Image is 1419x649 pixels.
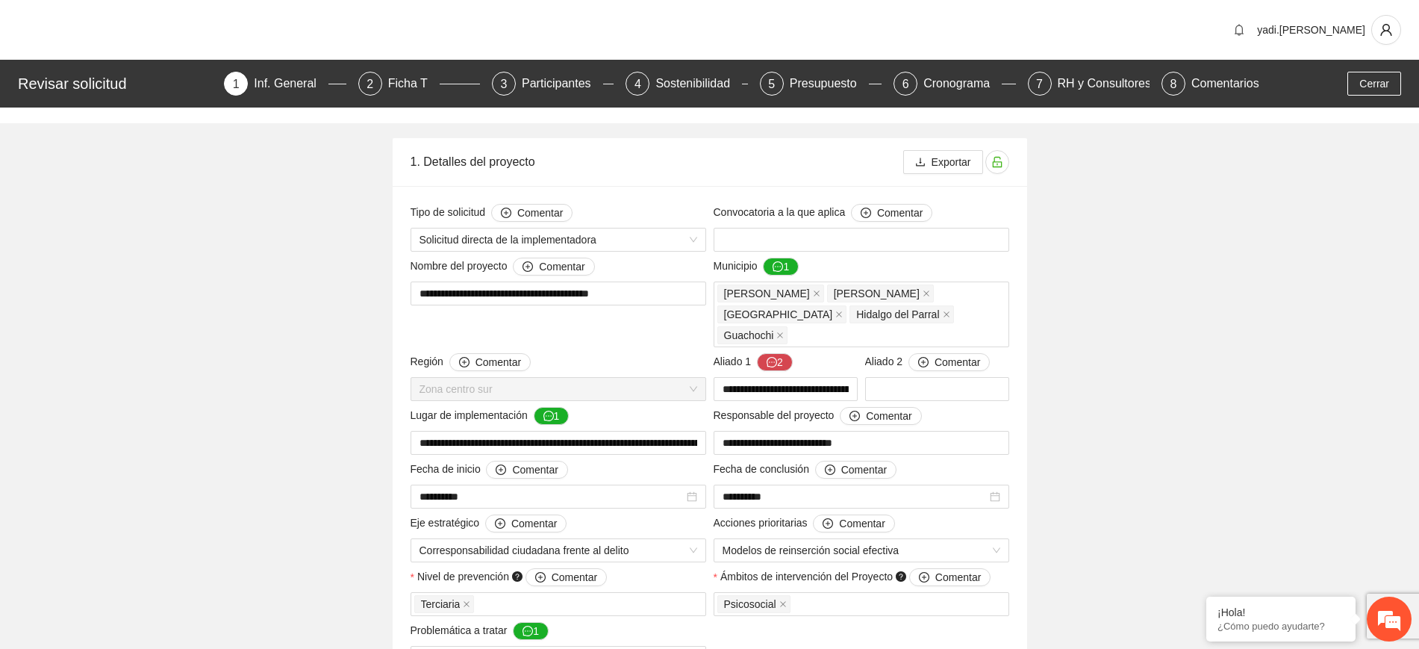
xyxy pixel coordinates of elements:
span: Aliado 2 [865,353,991,371]
span: Aliado 1 [714,353,793,371]
div: 8Comentarios [1161,72,1259,96]
span: Guachochi [717,326,788,344]
span: 3 [501,78,508,90]
span: Zona centro sur [420,378,697,400]
button: Responsable del proyecto [840,407,921,425]
button: Aliado 1 [757,353,793,371]
div: Inf. General [254,72,328,96]
span: Solicitud directa de la implementadora [420,229,697,251]
span: close [835,311,843,318]
span: message [523,626,533,638]
span: Exportar [932,154,971,170]
button: Acciones prioritarias [813,515,894,532]
span: Comentar [841,462,887,478]
span: Responsable del proyecto [714,407,922,425]
span: Acciones prioritarias [714,515,895,532]
span: 7 [1036,78,1043,90]
span: unlock [986,156,1008,168]
div: Chatee con nosotros ahora [78,76,251,96]
span: plus-circle [823,518,833,530]
div: Sostenibilidad [655,72,742,96]
span: Comentar [512,462,558,478]
button: unlock [985,150,1009,174]
div: Ficha T [388,72,440,96]
span: Cuauhtémoc [717,285,824,302]
span: plus-circle [535,572,546,584]
textarea: Escriba su mensaje y pulse “Intro” [7,408,284,460]
span: Problemática a tratar [411,622,549,640]
div: 6Cronograma [893,72,1015,96]
span: plus-circle [459,357,470,369]
span: Comentar [935,569,981,586]
span: Terciaria [421,596,461,612]
span: Comentar [511,515,557,532]
span: plus-circle [825,465,835,476]
div: Cronograma [923,72,1002,96]
div: 4Sostenibilidad [626,72,747,96]
button: Nivel de prevención question-circle [526,568,607,586]
div: 5Presupuesto [760,72,882,96]
span: plus-circle [495,518,505,530]
span: Fecha de conclusión [714,461,897,479]
span: plus-circle [501,208,511,220]
div: 1. Detalles del proyecto [411,140,903,183]
div: ¡Hola! [1217,606,1344,618]
p: ¿Cómo puedo ayudarte? [1217,621,1344,632]
div: Revisar solicitud [18,72,215,96]
div: RH y Consultores [1058,72,1163,96]
button: Región [449,353,531,371]
span: Comentar [552,569,597,586]
button: Aliado 2 [908,353,990,371]
span: Hidalgo del Parral [849,305,953,323]
span: close [943,311,950,318]
span: Aquiles Serdán [827,285,934,302]
span: Región [411,353,531,371]
span: plus-circle [919,572,929,584]
div: Presupuesto [790,72,869,96]
button: Eje estratégico [485,515,567,532]
span: close [463,600,470,608]
span: close [779,600,787,608]
button: Problemática a tratar [513,622,549,640]
span: Cerrar [1359,75,1389,92]
span: [PERSON_NAME] [834,285,920,302]
div: Comentarios [1191,72,1259,96]
span: Comentar [475,354,521,370]
div: 7RH y Consultores [1028,72,1150,96]
span: Comentar [866,408,911,424]
span: Comentar [877,205,923,221]
span: Guachochi [724,327,774,344]
div: Participantes [522,72,603,96]
span: question-circle [512,571,523,582]
span: Chihuahua [717,305,847,323]
span: download [915,157,926,169]
span: Comentar [539,258,584,275]
span: 8 [1170,78,1176,90]
span: 5 [768,78,775,90]
button: bell [1227,18,1251,42]
button: Convocatoria a la que aplica [851,204,932,222]
span: message [767,357,777,369]
span: Estamos en línea. [87,199,206,350]
span: question-circle [896,571,906,582]
span: Convocatoria a la que aplica [714,204,933,222]
span: Municipio [714,258,799,276]
span: 1 [233,78,240,90]
div: 2Ficha T [358,72,480,96]
span: plus-circle [849,411,860,423]
span: Lugar de implementación [411,407,570,425]
span: Eje estratégico [411,515,567,532]
span: user [1372,23,1400,37]
span: Nivel de prevención [417,568,607,586]
span: [GEOGRAPHIC_DATA] [724,306,833,323]
span: close [776,332,784,339]
span: yadi.[PERSON_NAME] [1257,24,1365,36]
button: Cerrar [1347,72,1401,96]
span: 6 [902,78,909,90]
span: message [773,261,783,273]
div: Minimizar ventana de chat en vivo [245,7,281,43]
span: plus-circle [918,357,929,369]
button: downloadExportar [903,150,983,174]
div: 1Inf. General [224,72,346,96]
span: Comentar [839,515,885,532]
